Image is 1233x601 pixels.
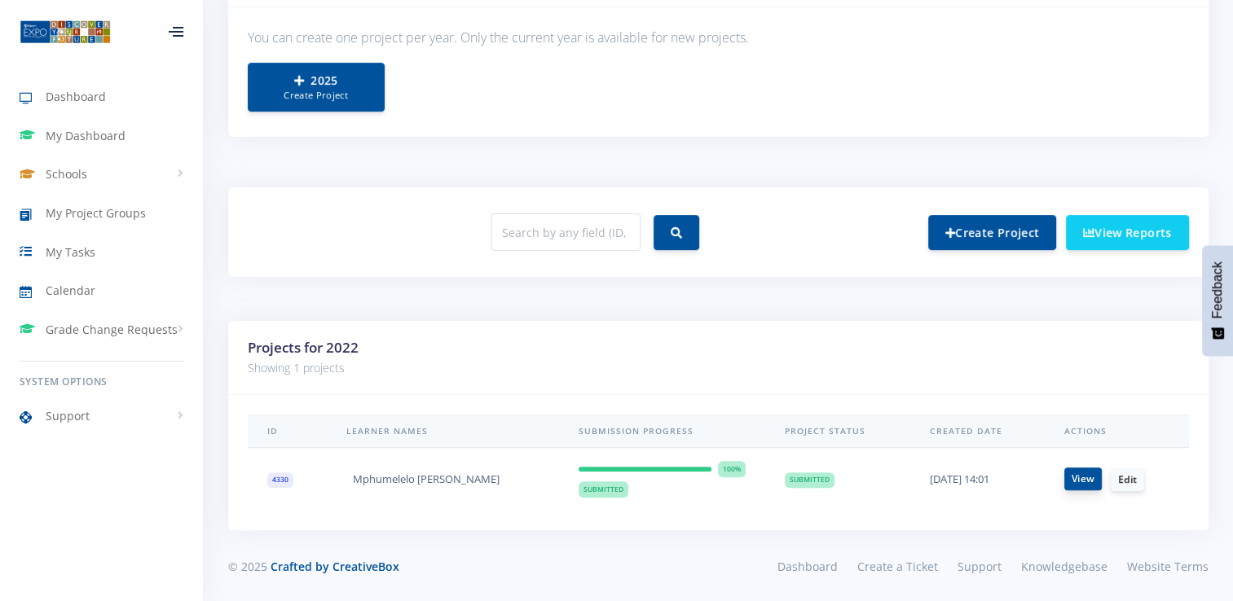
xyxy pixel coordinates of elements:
h3: Projects for 2022 [248,337,1189,358]
span: Support [46,407,90,424]
button: Feedback - Show survey [1202,245,1233,356]
a: View [1064,467,1102,490]
a: Create Project [928,215,1056,250]
span: 4330 [267,472,293,489]
a: Edit [1111,468,1144,491]
span: Dashboard [46,88,106,105]
th: Created Date [910,415,1045,448]
span: Schools [46,165,87,182]
th: Project Status [765,415,910,448]
span: Calendar [46,282,95,299]
img: ... [20,19,111,45]
a: Support [948,555,1011,578]
p: Showing 1 projects [248,358,1189,378]
div: © 2025 [228,558,707,575]
p: You can create one project per year. Only the current year is available for new projects. [248,27,1189,49]
span: My Dashboard [46,127,126,144]
a: Dashboard [768,555,848,578]
span: My Tasks [46,243,95,261]
span: Mphumelelo [PERSON_NAME] [353,472,500,488]
span: My Project Groups [46,204,146,222]
a: 2025Create Project [248,63,385,112]
small: Create Project [265,89,368,103]
span: Submitted [785,472,834,489]
th: ID [248,415,327,448]
span: Submitted [579,481,628,498]
a: View Reports [1066,215,1189,250]
td: [DATE] 14:01 [910,448,1045,511]
span: Feedback [1210,261,1225,318]
th: Submission Progress [559,415,766,448]
input: Search by any field (ID, name, school, etc.) [491,213,641,251]
th: Learner Names [327,415,559,448]
span: 100% [718,461,746,477]
a: Knowledgebase [1011,555,1117,578]
span: Grade Change Requests [46,321,178,338]
span: Knowledgebase [1021,559,1107,574]
a: Create a Ticket [848,555,948,578]
a: Website Terms [1117,555,1209,578]
a: Crafted by CreativeBox [271,559,399,574]
h6: System Options [20,375,183,389]
th: Actions [1045,415,1189,448]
